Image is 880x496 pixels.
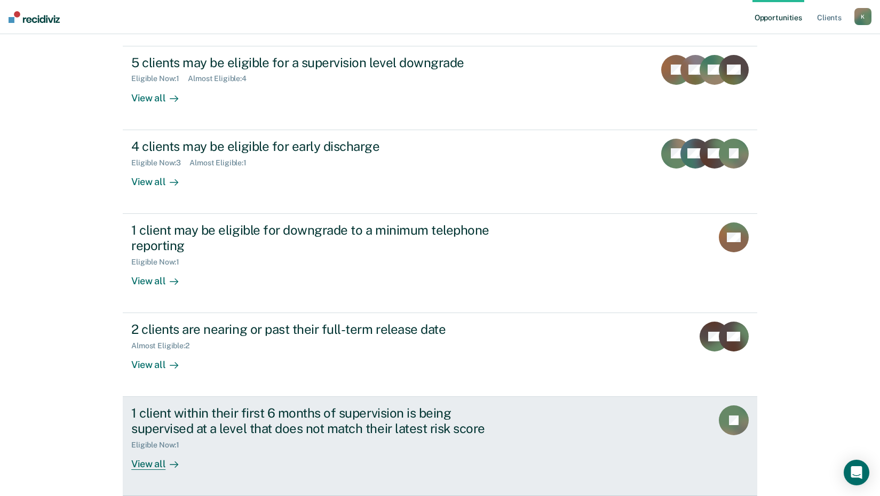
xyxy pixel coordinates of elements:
a: 1 client may be eligible for downgrade to a minimum telephone reportingEligible Now:1View all [123,214,757,313]
div: Eligible Now : 1 [131,74,188,83]
div: Open Intercom Messenger [844,460,869,485]
div: Eligible Now : 3 [131,158,189,167]
div: View all [131,450,191,470]
div: View all [131,167,191,188]
img: Recidiviz [9,11,60,23]
div: View all [131,350,191,371]
a: 2 clients are nearing or past their full-term release dateAlmost Eligible:2View all [123,313,757,397]
a: 4 clients may be eligible for early dischargeEligible Now:3Almost Eligible:1View all [123,130,757,214]
a: 5 clients may be eligible for a supervision level downgradeEligible Now:1Almost Eligible:4View all [123,46,757,130]
div: 5 clients may be eligible for a supervision level downgrade [131,55,506,70]
button: K [854,8,871,25]
div: Almost Eligible : 4 [188,74,255,83]
div: 1 client may be eligible for downgrade to a minimum telephone reporting [131,222,506,253]
div: 1 client within their first 6 months of supervision is being supervised at a level that does not ... [131,405,506,436]
div: Eligible Now : 1 [131,258,188,267]
div: Eligible Now : 1 [131,441,188,450]
div: View all [131,266,191,287]
div: 4 clients may be eligible for early discharge [131,139,506,154]
a: 1 client within their first 6 months of supervision is being supervised at a level that does not ... [123,397,757,496]
div: View all [131,83,191,104]
div: Almost Eligible : 2 [131,341,198,350]
div: 2 clients are nearing or past their full-term release date [131,322,506,337]
div: Almost Eligible : 1 [189,158,255,167]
